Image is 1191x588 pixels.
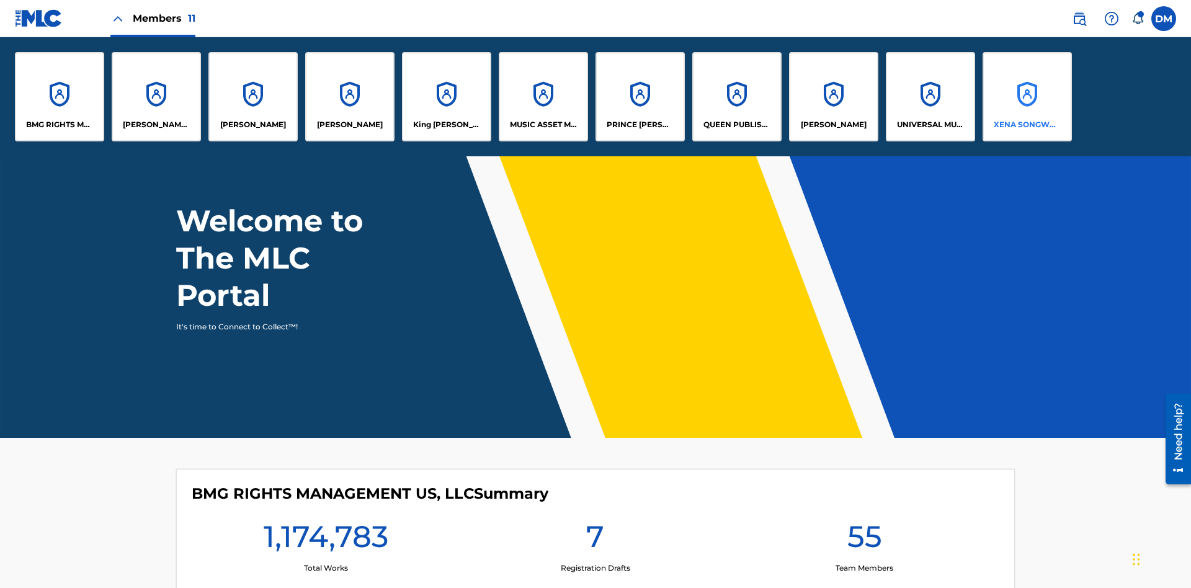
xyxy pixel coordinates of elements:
p: Total Works [304,563,348,574]
div: Help [1099,6,1124,31]
a: AccountsPRINCE [PERSON_NAME] [595,52,685,141]
h4: BMG RIGHTS MANAGEMENT US, LLC [192,484,548,503]
img: MLC Logo [15,9,63,27]
p: CLEO SONGWRITER [123,119,190,130]
iframe: Chat Widget [1129,528,1191,588]
a: Accounts[PERSON_NAME] [305,52,395,141]
a: AccountsUNIVERSAL MUSIC PUB GROUP [886,52,975,141]
a: Accounts[PERSON_NAME] SONGWRITER [112,52,201,141]
a: AccountsXENA SONGWRITER [983,52,1072,141]
iframe: Resource Center [1156,389,1191,491]
a: Accounts[PERSON_NAME] [208,52,298,141]
img: help [1104,11,1119,26]
span: 11 [188,12,195,24]
p: EYAMA MCSINGER [317,119,383,130]
p: PRINCE MCTESTERSON [607,119,674,130]
p: UNIVERSAL MUSIC PUB GROUP [897,119,965,130]
div: Notifications [1131,12,1144,25]
p: King McTesterson [413,119,481,130]
h1: 7 [586,518,604,563]
span: Members [133,11,195,25]
p: It's time to Connect to Collect™! [176,321,391,332]
h1: 1,174,783 [264,518,388,563]
p: RONALD MCTESTERSON [801,119,867,130]
h1: 55 [847,518,882,563]
a: Accounts[PERSON_NAME] [789,52,878,141]
img: search [1072,11,1087,26]
p: ELVIS COSTELLO [220,119,286,130]
div: User Menu [1151,6,1176,31]
div: Drag [1133,541,1140,578]
img: Close [110,11,125,26]
p: QUEEN PUBLISHA [703,119,771,130]
a: AccountsMUSIC ASSET MANAGEMENT (MAM) [499,52,588,141]
a: AccountsBMG RIGHTS MANAGEMENT US, LLC [15,52,104,141]
p: XENA SONGWRITER [994,119,1061,130]
p: Registration Drafts [561,563,630,574]
p: BMG RIGHTS MANAGEMENT US, LLC [26,119,94,130]
h1: Welcome to The MLC Portal [176,202,408,314]
p: MUSIC ASSET MANAGEMENT (MAM) [510,119,578,130]
a: AccountsKing [PERSON_NAME] [402,52,491,141]
a: AccountsQUEEN PUBLISHA [692,52,782,141]
p: Team Members [836,563,893,574]
a: Public Search [1067,6,1092,31]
